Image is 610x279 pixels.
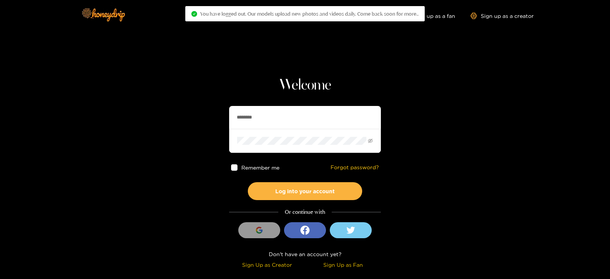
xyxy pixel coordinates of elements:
span: Remember me [241,165,279,170]
div: Sign Up as Fan [307,260,379,269]
h1: Welcome [229,76,381,95]
a: Sign up as a fan [403,13,455,19]
div: Don't have an account yet? [229,250,381,258]
div: Or continue with [229,208,381,216]
button: Log into your account [248,182,362,200]
span: check-circle [191,11,197,17]
span: You have logged out. Our models upload new photos and videos daily. Come back soon for more.. [200,11,419,17]
div: Sign Up as Creator [231,260,303,269]
a: Sign up as a creator [470,13,534,19]
span: eye-invisible [368,138,373,143]
a: Forgot password? [331,164,379,171]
